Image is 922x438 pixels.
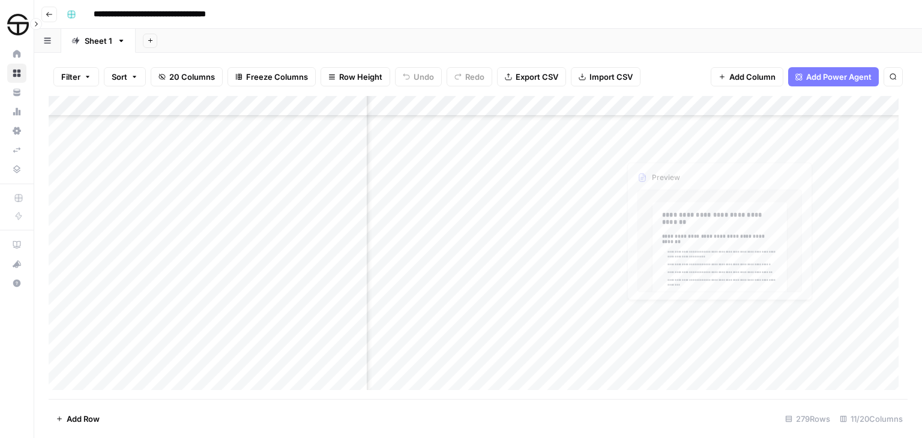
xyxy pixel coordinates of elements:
div: Sheet 1 [85,35,112,47]
span: Add Row [67,413,100,425]
span: Add Power Agent [806,71,872,83]
button: Export CSV [497,67,566,86]
span: Row Height [339,71,382,83]
span: Export CSV [516,71,558,83]
a: Settings [7,121,26,140]
span: Undo [414,71,434,83]
button: 20 Columns [151,67,223,86]
div: 11/20 Columns [835,409,908,428]
a: Usage [7,102,26,121]
span: Add Column [729,71,776,83]
img: SimpleTire Logo [7,14,29,35]
a: AirOps Academy [7,235,26,254]
a: Browse [7,64,26,83]
button: Redo [447,67,492,86]
span: Freeze Columns [246,71,308,83]
a: Data Library [7,160,26,179]
button: Help + Support [7,274,26,293]
span: Redo [465,71,484,83]
button: Workspace: SimpleTire [7,10,26,40]
button: Add Column [711,67,783,86]
button: What's new? [7,254,26,274]
button: Import CSV [571,67,640,86]
button: Sort [104,67,146,86]
a: Syncs [7,140,26,160]
button: Row Height [321,67,390,86]
button: Undo [395,67,442,86]
span: Filter [61,71,80,83]
a: Home [7,44,26,64]
a: Sheet 1 [61,29,136,53]
button: Freeze Columns [227,67,316,86]
span: 20 Columns [169,71,215,83]
span: Sort [112,71,127,83]
a: Your Data [7,83,26,102]
button: Add Power Agent [788,67,879,86]
button: Add Row [49,409,107,428]
div: What's new? [8,255,26,273]
div: 279 Rows [780,409,835,428]
button: Filter [53,67,99,86]
span: Import CSV [589,71,633,83]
